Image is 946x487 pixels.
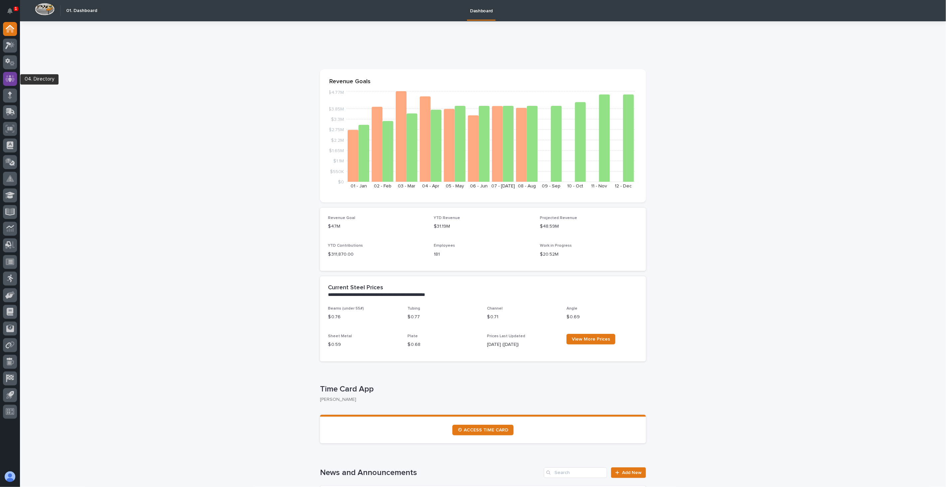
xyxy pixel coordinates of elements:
span: YTD Contributions [328,244,363,248]
text: 03 - Mar [398,184,415,188]
p: $ 0.76 [328,314,399,321]
p: $ 0.71 [487,314,558,321]
button: users-avatar [3,470,17,484]
span: Plate [407,334,418,338]
tspan: $2.75M [329,127,344,132]
tspan: $1.1M [333,159,344,163]
text: 09 - Sep [542,184,560,188]
h2: 01. Dashboard [66,8,97,14]
span: Beams (under 55#) [328,307,364,311]
p: Revenue Goals [329,78,637,86]
text: 06 - Jun [470,184,488,188]
span: Add New [622,470,642,475]
p: $ 0.69 [566,314,638,321]
span: View More Prices [572,337,610,342]
p: $31.19M [434,223,532,230]
tspan: $1.65M [329,148,344,153]
span: ⏲ ACCESS TIME CARD [458,428,508,432]
input: Search [544,467,607,478]
text: 07 - [DATE] [491,184,515,188]
tspan: $4.77M [328,90,344,95]
tspan: $2.2M [331,138,344,142]
h2: Current Steel Prices [328,284,383,292]
span: Sheet Metal [328,334,352,338]
span: Projected Revenue [540,216,577,220]
p: $20.52M [540,251,638,258]
span: YTD Revenue [434,216,460,220]
p: $ 311,870.00 [328,251,426,258]
a: ⏲ ACCESS TIME CARD [452,425,514,435]
p: 1 [15,6,17,11]
text: 02 - Feb [374,184,392,188]
p: $ 0.77 [407,314,479,321]
p: [PERSON_NAME] [320,397,641,402]
text: 12 - Dec [615,184,632,188]
a: Add New [611,467,646,478]
text: 05 - May [446,184,464,188]
p: $47M [328,223,426,230]
button: Notifications [3,4,17,18]
text: 01 - Jan [351,184,367,188]
text: 08 - Aug [518,184,536,188]
p: 181 [434,251,532,258]
div: Notifications1 [8,8,17,19]
span: Revenue Goal [328,216,355,220]
tspan: $3.85M [328,107,344,111]
tspan: $550K [330,169,344,174]
p: $48.59M [540,223,638,230]
tspan: $3.3M [331,117,344,122]
tspan: $0 [338,180,344,184]
a: View More Prices [566,334,615,345]
p: $ 0.59 [328,341,399,348]
span: Work in Progress [540,244,572,248]
p: [DATE] ([DATE]) [487,341,558,348]
span: Channel [487,307,503,311]
text: 11 - Nov [591,184,607,188]
h1: News and Announcements [320,468,541,478]
p: $ 0.68 [407,341,479,348]
p: Time Card App [320,384,643,394]
span: Tubing [407,307,420,311]
img: Workspace Logo [35,3,55,15]
span: Angle [566,307,577,311]
span: Prices Last Updated [487,334,525,338]
text: 10 - Oct [567,184,583,188]
span: Employees [434,244,455,248]
text: 04 - Apr [422,184,439,188]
